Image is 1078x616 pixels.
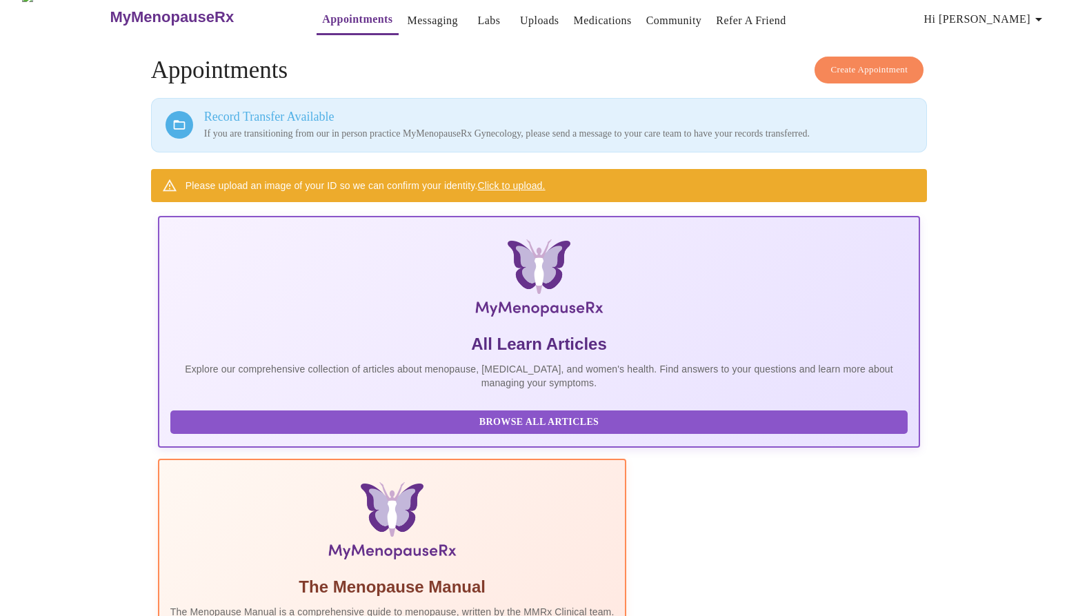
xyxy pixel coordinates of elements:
button: Messaging [402,7,463,34]
button: Hi [PERSON_NAME] [919,6,1052,33]
h5: All Learn Articles [170,333,908,355]
img: MyMenopauseRx Logo [285,239,793,322]
div: Please upload an image of your ID so we can confirm your identity. [186,173,546,198]
a: Messaging [408,11,458,30]
button: Labs [467,7,511,34]
a: Appointments [322,10,392,29]
button: Create Appointment [815,57,924,83]
a: Medications [574,11,632,30]
p: Explore our comprehensive collection of articles about menopause, [MEDICAL_DATA], and women's hea... [170,362,908,390]
span: Hi [PERSON_NAME] [924,10,1047,29]
button: Refer a Friend [710,7,792,34]
h5: The Menopause Manual [170,576,615,598]
h3: Record Transfer Available [204,110,912,124]
span: Browse All Articles [184,414,894,431]
h3: MyMenopauseRx [110,8,234,26]
a: Community [646,11,702,30]
button: Uploads [515,7,565,34]
button: Community [641,7,708,34]
a: Uploads [520,11,559,30]
h4: Appointments [151,57,927,84]
button: Medications [568,7,637,34]
p: If you are transitioning from our in person practice MyMenopauseRx Gynecology, please send a mess... [204,127,912,141]
button: Browse All Articles [170,410,908,435]
a: Click to upload. [477,180,545,191]
a: Browse All Articles [170,415,911,427]
img: Menopause Manual [241,482,543,565]
span: Create Appointment [830,62,908,78]
button: Appointments [317,6,398,35]
a: Labs [478,11,501,30]
a: Refer a Friend [716,11,786,30]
